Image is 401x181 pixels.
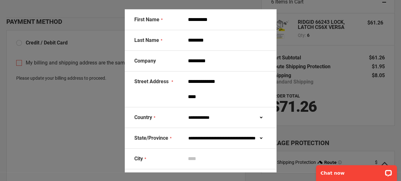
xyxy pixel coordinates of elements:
span: First Name [134,17,159,23]
span: Last Name [134,37,159,43]
span: State/Province [134,135,168,141]
iframe: LiveChat chat widget [312,161,401,181]
span: Country [134,114,152,120]
span: Company [134,58,156,64]
span: Street Address [134,78,169,84]
span: City [134,156,143,162]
